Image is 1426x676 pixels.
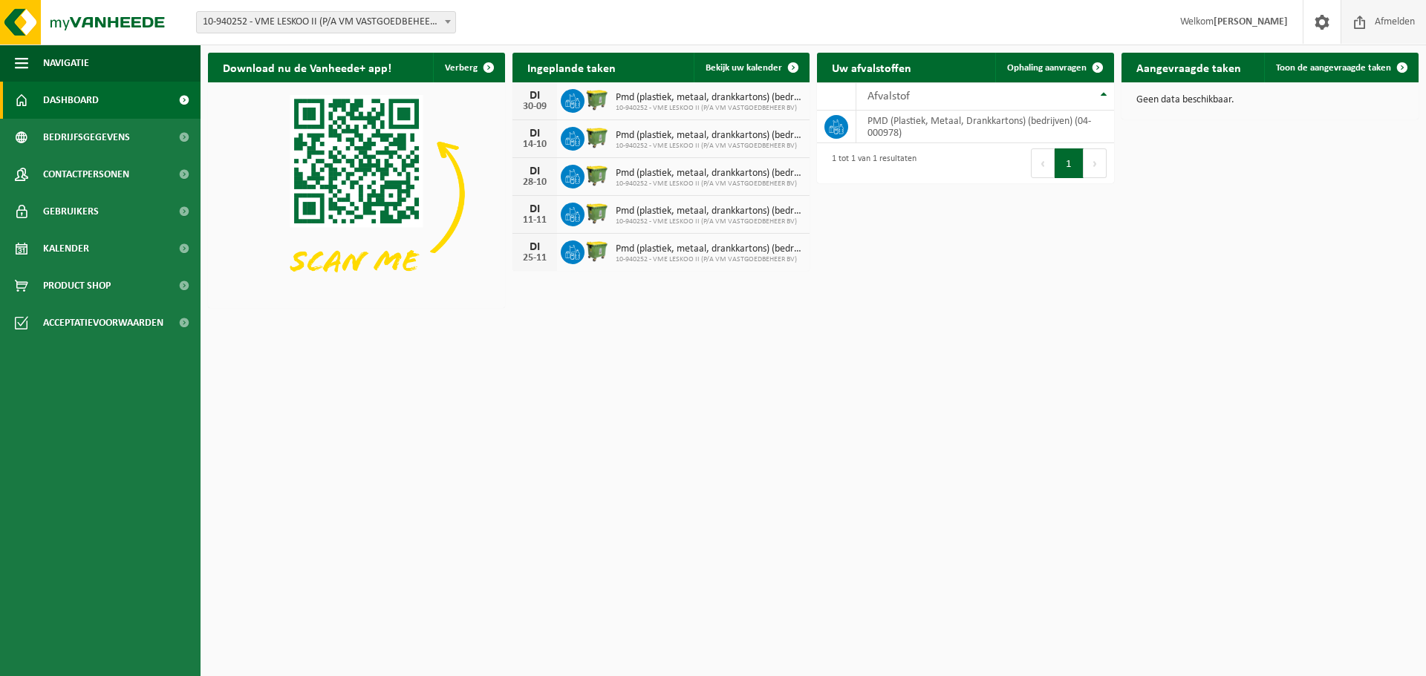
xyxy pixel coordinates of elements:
h2: Download nu de Vanheede+ app! [208,53,406,82]
span: Contactpersonen [43,156,129,193]
div: 25-11 [520,253,550,263]
div: DI [520,90,550,102]
img: Download de VHEPlus App [208,82,505,305]
span: 10-940252 - VME LESKOO II (P/A VM VASTGOEDBEHEER BV) [616,255,802,264]
span: Gebruikers [43,193,99,230]
div: DI [520,203,550,215]
span: Dashboard [43,82,99,119]
span: Toon de aangevraagde taken [1276,63,1391,73]
a: Bekijk uw kalender [694,53,808,82]
p: Geen data beschikbaar. [1136,95,1404,105]
div: DI [520,241,550,253]
h2: Ingeplande taken [512,53,631,82]
button: Previous [1031,148,1055,178]
button: Verberg [433,53,504,82]
span: Navigatie [43,45,89,82]
div: 30-09 [520,102,550,112]
img: WB-1100-HPE-GN-50 [585,87,610,112]
span: 10-940252 - VME LESKOO II (P/A VM VASTGOEDBEHEER BV) [616,142,802,151]
span: Verberg [445,63,478,73]
span: Ophaling aanvragen [1007,63,1087,73]
img: WB-1100-HPE-GN-50 [585,200,610,226]
span: Bedrijfsgegevens [43,119,130,156]
span: 10-940252 - VME LESKOO II (P/A VM VASTGOEDBEHEER BV) [616,180,802,188]
div: 1 tot 1 van 1 resultaten [824,147,917,180]
h2: Uw afvalstoffen [817,53,926,82]
span: 10-940252 - VME LESKOO II (P/A VM VASTGOEDBEHEER BV) [616,104,802,113]
div: 14-10 [520,140,550,150]
a: Ophaling aanvragen [995,53,1113,82]
button: 1 [1055,148,1084,178]
span: Kalender [43,230,89,267]
span: Pmd (plastiek, metaal, drankkartons) (bedrijven) [616,130,802,142]
span: Pmd (plastiek, metaal, drankkartons) (bedrijven) [616,168,802,180]
div: 28-10 [520,177,550,188]
span: Bekijk uw kalender [706,63,782,73]
span: Acceptatievoorwaarden [43,304,163,341]
td: PMD (Plastiek, Metaal, Drankkartons) (bedrijven) (04-000978) [856,111,1114,143]
div: DI [520,128,550,140]
span: 10-940252 - VME LESKOO II (P/A VM VASTGOEDBEHEER BV) - OUDENAARDE [196,11,456,33]
button: Next [1084,148,1107,178]
span: 10-940252 - VME LESKOO II (P/A VM VASTGOEDBEHEER BV) [616,217,802,226]
div: DI [520,165,550,177]
span: 10-940252 - VME LESKOO II (P/A VM VASTGOEDBEHEER BV) - OUDENAARDE [197,12,455,33]
img: WB-1100-HPE-GN-50 [585,238,610,263]
span: Pmd (plastiek, metaal, drankkartons) (bedrijven) [616,243,802,255]
h2: Aangevraagde taken [1121,53,1256,82]
img: WB-1100-HPE-GN-50 [585,125,610,150]
img: WB-1100-HPE-GN-50 [585,163,610,188]
a: Toon de aangevraagde taken [1264,53,1417,82]
span: Pmd (plastiek, metaal, drankkartons) (bedrijven) [616,206,802,217]
div: 11-11 [520,215,550,226]
span: Pmd (plastiek, metaal, drankkartons) (bedrijven) [616,92,802,104]
span: Afvalstof [867,91,910,102]
strong: [PERSON_NAME] [1214,16,1288,27]
span: Product Shop [43,267,111,304]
